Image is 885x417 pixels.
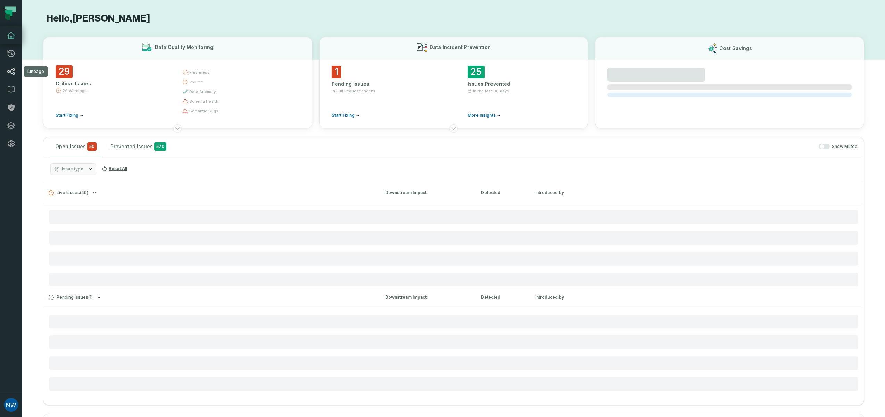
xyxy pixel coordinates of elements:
[595,37,864,128] button: Cost Savings
[332,88,375,94] span: in Pull Request checks
[385,190,469,196] div: Downstream Impact
[43,203,864,286] div: Live Issues(49)
[535,190,598,196] div: Introduced by
[535,294,598,300] div: Introduced by
[155,44,213,51] h3: Data Quality Monitoring
[189,69,210,75] span: freshness
[332,112,359,118] a: Start Fixing
[468,112,496,118] span: More insights
[56,112,78,118] span: Start Fixing
[56,80,170,87] div: Critical Issues
[332,81,440,87] div: Pending Issues
[154,142,166,151] span: 570
[43,308,864,391] div: Pending Issues(1)
[49,295,93,300] span: Pending Issues ( 1 )
[63,88,87,93] span: 20 Warnings
[43,12,864,25] h1: Hello, [PERSON_NAME]
[99,163,130,174] button: Reset All
[189,108,218,114] span: semantic bugs
[56,112,83,118] a: Start Fixing
[468,112,501,118] a: More insights
[24,66,48,77] div: Lineage
[43,37,312,128] button: Data Quality Monitoring29Critical Issues20 WarningsStart Fixingfreshnessvolumedata anomalyschema ...
[87,142,97,151] span: critical issues and errors combined
[49,295,373,300] button: Pending Issues(1)
[50,163,96,175] button: Issue type
[468,66,485,78] span: 25
[189,99,218,104] span: schema health
[468,81,576,87] div: Issues Prevented
[50,137,102,156] button: Open Issues
[105,137,172,156] button: Prevented Issues
[62,166,83,172] span: Issue type
[481,294,523,300] div: Detected
[189,89,216,94] span: data anomaly
[4,398,18,412] img: avatar of Nate Wiles
[56,65,73,78] span: 29
[481,190,523,196] div: Detected
[189,79,203,85] span: volume
[49,190,373,195] button: Live Issues(49)
[332,66,341,78] span: 1
[332,112,355,118] span: Start Fixing
[430,44,491,51] h3: Data Incident Prevention
[385,294,469,300] div: Downstream Impact
[175,144,858,150] div: Show Muted
[473,88,509,94] span: In the last 90 days
[719,45,752,52] h3: Cost Savings
[319,37,588,128] button: Data Incident Prevention1Pending Issuesin Pull Request checksStart Fixing25Issues PreventedIn the...
[49,190,88,195] span: Live Issues ( 49 )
